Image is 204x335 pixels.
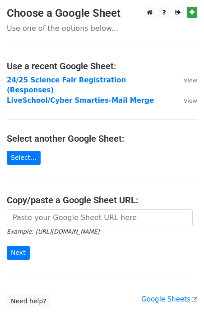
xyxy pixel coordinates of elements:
[175,76,197,84] a: View
[7,96,154,105] a: LiveSchool/Cyber Smarties-Mail Merge
[7,209,193,226] input: Paste your Google Sheet URL here
[184,77,197,84] small: View
[7,133,197,144] h4: Select another Google Sheet:
[7,228,99,235] small: Example: [URL][DOMAIN_NAME]
[7,61,197,72] h4: Use a recent Google Sheet:
[175,96,197,105] a: View
[7,246,30,260] input: Next
[7,24,197,33] p: Use one of the options below...
[184,97,197,104] small: View
[141,295,197,303] a: Google Sheets
[7,7,197,20] h3: Choose a Google Sheet
[7,76,126,95] a: 24/25 Science Fair Registration (Responses)
[7,195,197,206] h4: Copy/paste a Google Sheet URL:
[7,151,41,165] a: Select...
[7,294,51,308] a: Need help?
